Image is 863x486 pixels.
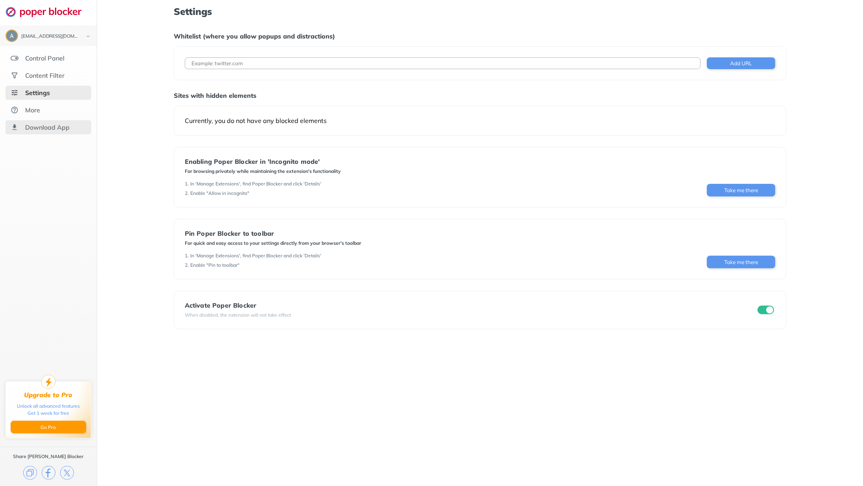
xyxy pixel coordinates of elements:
img: logo-webpage.svg [6,6,90,17]
div: Control Panel [25,54,64,62]
div: Enabling Poper Blocker in 'Incognito mode' [185,158,341,165]
img: chevron-bottom-black.svg [83,32,93,40]
img: social.svg [11,72,18,79]
div: Download App [25,123,70,131]
img: features.svg [11,54,18,62]
div: Whitelist (where you allow popups and distractions) [174,32,786,40]
div: In 'Manage Extensions', find Poper Blocker and click 'Details' [190,253,321,259]
img: facebook.svg [42,466,55,480]
div: Get 1 week for free [28,410,69,417]
div: Currently, you do not have any blocked elements [185,117,775,125]
div: Unlock all advanced features [17,403,80,410]
img: upgrade-to-pro.svg [41,375,55,389]
div: Enable "Pin to toolbar" [190,262,239,268]
div: 1 . [185,253,189,259]
img: download-app.svg [11,123,18,131]
div: Enable "Allow in incognito" [190,190,249,196]
div: 1 . [185,181,189,187]
button: Add URL [707,57,775,69]
input: Example: twitter.com [185,57,701,69]
img: about.svg [11,106,18,114]
button: Take me there [707,184,775,196]
div: When disabled, the extension will not take effect [185,312,291,318]
div: Activate Poper Blocker [185,302,291,309]
div: For browsing privately while maintaining the extension's functionality [185,168,341,174]
button: Go Pro [11,421,86,433]
button: Take me there [707,256,775,268]
div: Sites with hidden elements [174,92,786,99]
div: In 'Manage Extensions', find Poper Blocker and click 'Details' [190,181,321,187]
div: More [25,106,40,114]
div: Content Filter [25,72,64,79]
div: 2 . [185,190,189,196]
h1: Settings [174,6,786,17]
img: settings-selected.svg [11,89,18,97]
div: For quick and easy access to your settings directly from your browser's toolbar [185,240,361,246]
div: Settings [25,89,50,97]
div: andrewkaelin@gmail.com [21,34,79,39]
div: 2 . [185,262,189,268]
div: Upgrade to Pro [24,391,73,399]
img: x.svg [60,466,74,480]
img: copy.svg [23,466,37,480]
img: ACg8ocI4ZQsikvBZd90KtW8qCNZDkTbWo9fp9KW8qcoO066vuc-nnQ=s96-c [6,30,17,41]
div: Share [PERSON_NAME] Blocker [13,453,84,460]
div: Pin Poper Blocker to toolbar [185,230,361,237]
